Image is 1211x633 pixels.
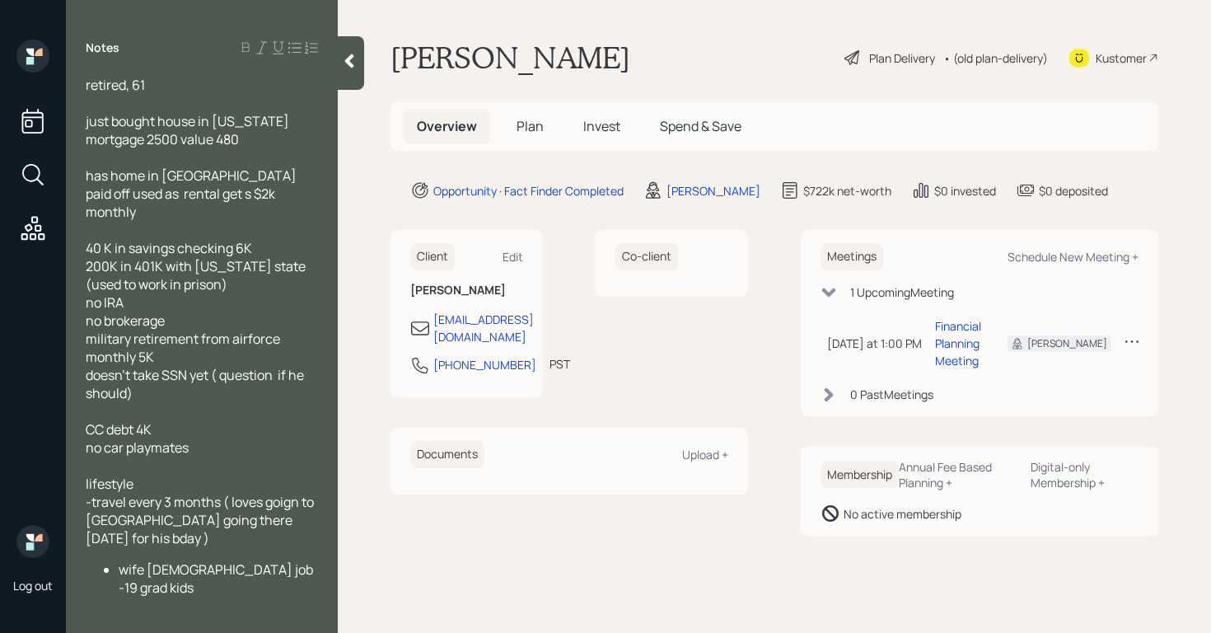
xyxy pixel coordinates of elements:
[660,117,741,135] span: Spend & Save
[410,243,455,270] h6: Client
[844,505,961,523] div: No active membership
[549,355,570,373] div: PST
[86,112,292,148] span: just bought house in [US_STATE] mortgage 2500 value 480
[390,40,630,76] h1: [PERSON_NAME]
[86,40,119,56] label: Notes
[410,441,484,468] h6: Documents
[682,447,728,462] div: Upload +
[517,117,544,135] span: Plan
[86,76,145,94] span: retired, 61
[869,49,935,67] div: Plan Delivery
[934,182,996,199] div: $0 invested
[666,182,760,199] div: [PERSON_NAME]
[1031,459,1139,490] div: Digital-only Membership +
[119,560,313,597] span: wife [DEMOGRAPHIC_DATA] job -19 grad kids
[86,239,308,402] span: 40 K in savings checking 6K 200K in 401K with [US_STATE] state (used to work in prison) no IRA no...
[1039,182,1108,199] div: $0 deposited
[615,243,678,270] h6: Co-client
[821,462,899,489] h6: Membership
[943,49,1048,67] div: • (old plan-delivery)
[827,335,922,352] div: [DATE] at 1:00 PM
[433,182,624,199] div: Opportunity · Fact Finder Completed
[433,356,536,373] div: [PHONE_NUMBER]
[86,475,316,547] span: lifestyle -travel every 3 months ( loves goign to [GEOGRAPHIC_DATA] going there [DATE] for his bd...
[850,284,954,301] div: 1 Upcoming Meeting
[821,243,883,270] h6: Meetings
[1096,49,1147,67] div: Kustomer
[803,182,891,199] div: $722k net-worth
[1027,336,1107,351] div: [PERSON_NAME]
[503,249,523,265] div: Edit
[899,459,1017,490] div: Annual Fee Based Planning +
[86,166,299,221] span: has home in [GEOGRAPHIC_DATA] paid off used as rental get s $2k monthly
[583,117,620,135] span: Invest
[433,311,534,345] div: [EMAIL_ADDRESS][DOMAIN_NAME]
[850,386,933,403] div: 0 Past Meeting s
[1008,249,1139,265] div: Schedule New Meeting +
[410,284,523,298] h6: [PERSON_NAME]
[417,117,477,135] span: Overview
[16,525,49,558] img: retirable_logo.png
[935,317,981,369] div: Financial Planning Meeting
[86,420,189,457] span: CC debt 4K no car playmates
[13,578,53,593] div: Log out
